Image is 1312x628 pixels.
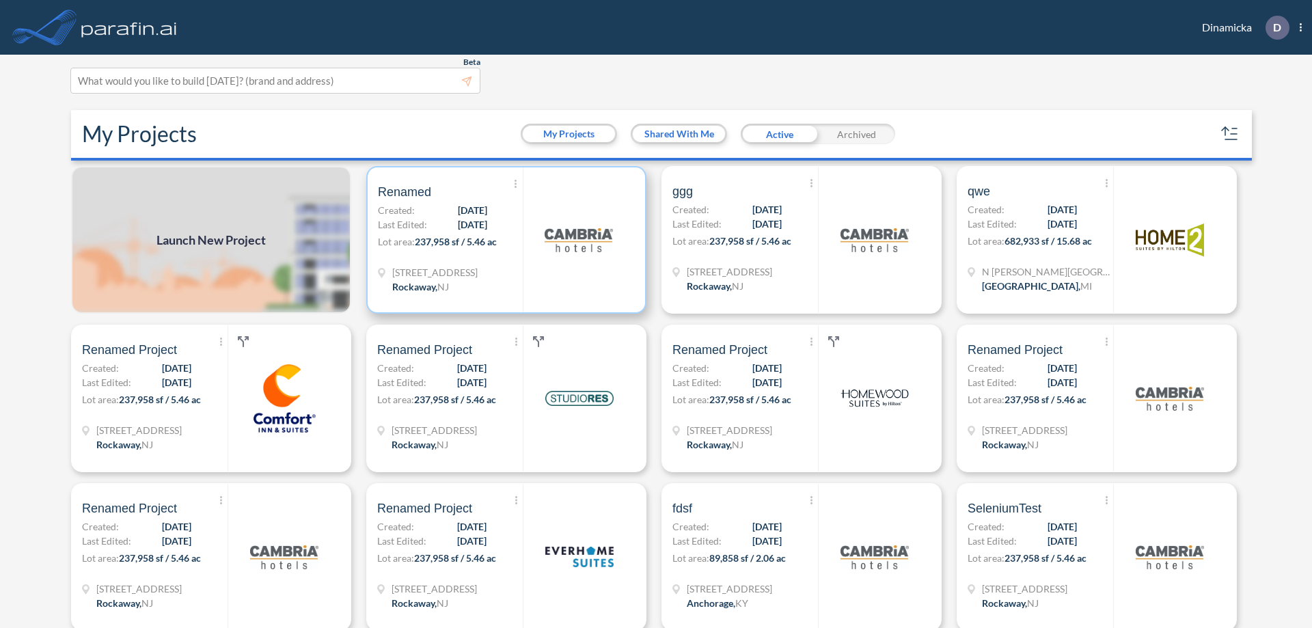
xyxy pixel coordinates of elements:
span: Renamed Project [82,500,177,517]
p: D [1273,21,1281,33]
span: fdsf [672,500,692,517]
span: qwe [968,183,990,200]
span: [DATE] [1048,534,1077,548]
span: KY [735,597,748,609]
img: logo [840,523,909,591]
img: logo [250,523,318,591]
span: 1899 Evergreen Rd [687,582,772,596]
span: Rockaway , [687,280,732,292]
span: Last Edited: [968,534,1017,548]
div: Rockaway, NJ [687,279,743,293]
span: 237,958 sf / 5.46 ac [414,394,496,405]
span: NJ [141,597,153,609]
span: Lot area: [672,394,709,405]
span: Created: [968,202,1004,217]
div: Rockaway, NJ [96,437,153,452]
span: Last Edited: [377,534,426,548]
span: Lot area: [377,552,414,564]
span: [DATE] [457,375,487,390]
span: MI [1080,280,1092,292]
button: Shared With Me [633,126,725,142]
span: Created: [672,519,709,534]
div: Rockaway, NJ [392,596,448,610]
img: add [71,166,351,314]
span: Created: [672,202,709,217]
span: Lot area: [672,552,709,564]
div: Rockaway, NJ [392,279,449,294]
img: logo [250,364,318,433]
span: NJ [437,439,448,450]
span: Renamed [378,184,431,200]
span: [DATE] [1048,202,1077,217]
span: Rockaway , [96,597,141,609]
span: Rockaway , [687,439,732,450]
span: Rockaway , [392,597,437,609]
div: Archived [818,124,895,144]
span: Rockaway , [392,281,437,292]
span: Anchorage , [687,597,735,609]
span: [DATE] [752,375,782,390]
img: logo [545,364,614,433]
img: logo [545,206,613,274]
span: [DATE] [1048,375,1077,390]
div: Rockaway, NJ [687,437,743,452]
img: logo [545,523,614,591]
span: [DATE] [458,203,487,217]
span: Created: [377,361,414,375]
span: NJ [1027,439,1039,450]
span: 237,958 sf / 5.46 ac [119,552,201,564]
span: 237,958 sf / 5.46 ac [1004,394,1086,405]
span: Lot area: [377,394,414,405]
span: Last Edited: [377,375,426,390]
span: [DATE] [752,202,782,217]
span: NJ [1027,597,1039,609]
span: [DATE] [162,534,191,548]
span: [GEOGRAPHIC_DATA] , [982,280,1080,292]
span: Created: [968,519,1004,534]
div: Rockaway, NJ [96,596,153,610]
span: Rockaway , [982,439,1027,450]
div: Dinamicka [1181,16,1302,40]
span: Beta [463,57,480,68]
div: Rockaway, NJ [982,437,1039,452]
span: 321 Mt Hope Ave [392,423,477,437]
span: [DATE] [162,519,191,534]
span: [DATE] [457,534,487,548]
span: NJ [732,439,743,450]
span: 237,958 sf / 5.46 ac [1004,552,1086,564]
span: Rockaway , [982,597,1027,609]
span: [DATE] [458,217,487,232]
span: ggg [672,183,693,200]
span: [DATE] [752,217,782,231]
span: 682,933 sf / 15.68 ac [1004,235,1092,247]
span: 321 Mt Hope Ave [687,264,772,279]
span: 321 Mt Hope Ave [982,582,1067,596]
button: My Projects [523,126,615,142]
span: 237,958 sf / 5.46 ac [415,236,497,247]
span: Created: [82,519,119,534]
span: 89,858 sf / 2.06 ac [709,552,786,564]
div: Rockaway, NJ [982,596,1039,610]
span: Lot area: [378,236,415,247]
img: logo [1136,523,1204,591]
span: Last Edited: [82,534,131,548]
div: Anchorage, KY [687,596,748,610]
span: [DATE] [1048,361,1077,375]
span: Last Edited: [378,217,427,232]
span: NJ [437,597,448,609]
span: 237,958 sf / 5.46 ac [414,552,496,564]
span: Lot area: [82,394,119,405]
span: Created: [968,361,1004,375]
span: Created: [378,203,415,217]
span: NJ [437,281,449,292]
span: Created: [672,361,709,375]
span: Launch New Project [156,231,266,249]
img: logo [1136,364,1204,433]
span: [DATE] [457,361,487,375]
span: Renamed Project [672,342,767,358]
div: Grand Rapids, MI [982,279,1092,293]
span: [DATE] [1048,217,1077,231]
span: Renamed Project [377,342,472,358]
span: 237,958 sf / 5.46 ac [709,394,791,405]
span: Renamed Project [82,342,177,358]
